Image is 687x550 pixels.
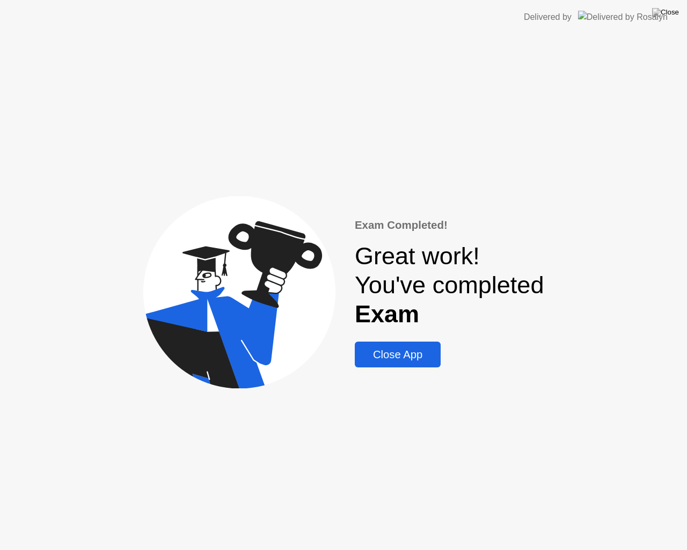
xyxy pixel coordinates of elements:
div: Exam Completed! [355,217,544,234]
img: Close [652,8,679,17]
div: Delivered by [524,11,572,24]
div: Great work! You've completed [355,242,544,329]
img: Delivered by Rosalyn [578,11,668,23]
b: Exam [355,300,419,328]
button: Close App [355,342,441,367]
div: Close App [358,349,437,361]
